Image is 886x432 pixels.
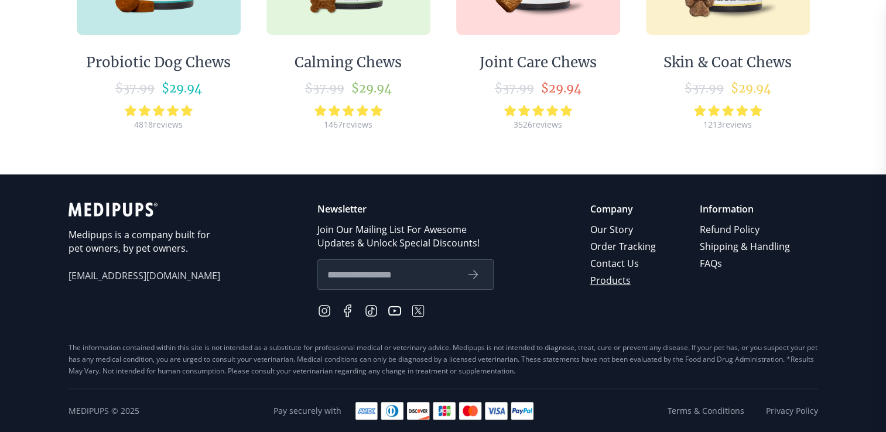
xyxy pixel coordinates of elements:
p: Newsletter [317,203,494,216]
a: Refund Policy [700,221,792,238]
div: Skin & Coat Chews [663,54,792,71]
a: Our Story [590,221,658,238]
span: $ 37.99 [115,81,155,95]
div: 1467 reviews [324,119,372,130]
div: Calming Chews [295,54,402,71]
span: Pay securely with [273,405,341,417]
p: Medipups is a company built for pet owners, by pet owners. [69,228,221,255]
a: Privacy Policy [766,405,818,417]
span: $ 37.99 [305,81,344,95]
span: $ 29.94 [162,81,202,95]
p: Join Our Mailing List For Awesome Updates & Unlock Special Discounts! [317,223,494,250]
a: Terms & Conditions [668,405,744,417]
a: Order Tracking [590,238,658,255]
span: Medipups © 2025 [69,405,139,417]
p: Company [590,203,658,216]
div: 3526 reviews [514,119,562,130]
span: [EMAIL_ADDRESS][DOMAIN_NAME] [69,269,221,283]
div: The information contained within this site is not intended as a substitute for professional medic... [69,342,818,377]
a: FAQs [700,255,792,272]
span: $ 29.94 [351,81,392,95]
div: Joint Care Chews [480,54,597,71]
a: Contact Us [590,255,658,272]
p: Information [700,203,792,216]
img: payment methods [355,402,533,420]
span: $ 29.94 [541,81,581,95]
div: 4818 reviews [134,119,183,130]
div: 1213 reviews [703,119,752,130]
a: Products [590,272,658,289]
a: Shipping & Handling [700,238,792,255]
span: $ 37.99 [495,81,534,95]
span: $ 29.94 [731,81,771,95]
span: $ 37.99 [685,81,724,95]
div: Probiotic Dog Chews [86,54,231,71]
